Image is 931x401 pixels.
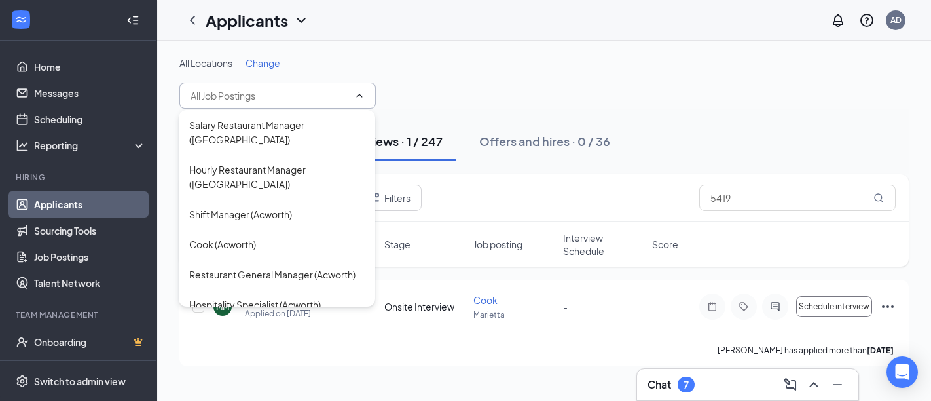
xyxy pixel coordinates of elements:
span: Score [652,238,678,251]
svg: ChevronUp [806,377,822,392]
a: Home [34,54,146,80]
div: AD [890,14,902,26]
svg: Collapse [126,14,139,27]
svg: Tag [736,301,752,312]
a: TeamCrown [34,355,146,381]
p: [PERSON_NAME] has applied more than . [718,345,896,356]
div: Salary Restaurant Manager ([GEOGRAPHIC_DATA]) [189,118,365,147]
a: Job Postings [34,244,146,270]
div: Reporting [34,139,147,152]
a: Messages [34,80,146,106]
a: Sourcing Tools [34,218,146,244]
svg: QuestionInfo [859,12,875,28]
div: Hiring [16,172,143,183]
span: Schedule interview [799,302,869,311]
div: Team Management [16,309,143,320]
h1: Applicants [206,9,288,31]
div: Hospitality Specialist (Acworth) [189,297,321,312]
div: Interviews · 1 / 247 [340,133,443,149]
button: Schedule interview [796,296,872,317]
svg: Analysis [16,139,29,152]
span: Change [246,57,280,69]
svg: ChevronDown [293,12,309,28]
a: OnboardingCrown [34,329,146,355]
span: - [563,301,568,313]
span: All Locations [179,57,232,69]
button: Minimize [827,374,848,395]
div: Open Intercom Messenger [886,356,918,388]
div: Switch to admin view [34,375,126,388]
svg: Ellipses [880,299,896,315]
h3: Chat [648,377,671,392]
div: Cook (Acworth) [189,237,256,252]
svg: Note [704,301,720,312]
a: Applicants [34,191,146,218]
div: Offers and hires · 0 / 36 [479,133,610,149]
svg: ComposeMessage [782,377,798,392]
div: Restaurant General Manager (Acworth) [189,267,356,282]
svg: Minimize [830,377,845,392]
span: Stage [384,238,411,251]
div: Onsite Interview [384,300,465,313]
span: Cook [473,294,498,306]
span: Job posting [473,238,522,251]
input: All Job Postings [191,88,349,103]
div: Hourly Restaurant Manager ([GEOGRAPHIC_DATA]) [189,162,365,191]
b: [DATE] [867,345,894,355]
svg: ActiveChat [767,301,783,312]
svg: Settings [16,375,29,388]
div: Shift Manager (Acworth) [189,207,292,221]
a: Talent Network [34,270,146,296]
svg: ChevronLeft [185,12,200,28]
a: Scheduling [34,106,146,132]
svg: WorkstreamLogo [14,13,27,26]
div: Applied on [DATE] [245,307,349,320]
p: Marietta [473,309,555,320]
button: Filter Filters [355,185,422,211]
span: Interview Schedule [563,231,644,258]
button: ChevronUp [803,374,824,395]
button: ComposeMessage [780,374,801,395]
svg: MagnifyingGlass [873,193,884,203]
input: Search in interviews [699,185,896,211]
svg: ChevronUp [354,90,365,101]
div: 7 [684,379,689,391]
svg: Notifications [830,12,846,28]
